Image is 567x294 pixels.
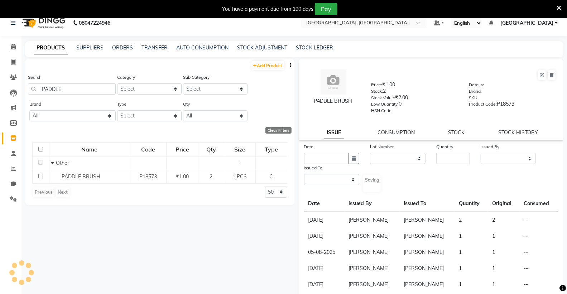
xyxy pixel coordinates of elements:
[519,244,558,260] td: --
[345,260,400,276] td: [PERSON_NAME]
[345,196,400,212] th: Issued By
[400,260,455,276] td: [PERSON_NAME]
[304,212,345,228] td: [DATE]
[296,44,333,51] a: STOCK LEDGER
[455,228,488,244] td: 1
[28,83,116,95] input: Search by product name or code
[400,244,455,260] td: [PERSON_NAME]
[371,94,458,104] div: ₹2.00
[371,87,458,97] div: 2
[304,244,345,260] td: 05-08-2025
[50,143,129,156] div: Name
[130,143,166,156] div: Code
[400,228,455,244] td: [PERSON_NAME]
[455,212,488,228] td: 2
[304,165,323,171] label: Issued To
[371,101,399,107] label: Low Quantity:
[400,276,455,293] td: [PERSON_NAME]
[269,173,273,180] span: C
[371,107,393,114] label: HSN Code:
[488,244,519,260] td: 1
[167,143,198,156] div: Price
[371,88,383,95] label: Stock:
[345,276,400,293] td: [PERSON_NAME]
[488,260,519,276] td: 1
[488,212,519,228] td: 2
[519,212,558,228] td: --
[455,276,488,293] td: 1
[304,196,345,212] th: Date
[498,129,538,136] a: STOCK HISTORY
[345,228,400,244] td: [PERSON_NAME]
[455,196,488,212] th: Quantity
[176,173,189,180] span: ₹1.00
[232,173,247,180] span: 1 PCS
[321,69,346,95] img: avatar
[448,129,465,136] a: STOCK
[469,82,484,88] label: Details:
[76,44,104,51] a: SUPPLIERS
[455,244,488,260] td: 1
[34,42,68,54] a: PRODUCTS
[256,143,286,156] div: Type
[469,100,556,110] div: P18573
[481,144,500,150] label: Issued By
[176,44,229,51] a: AUTO CONSUMPTION
[519,196,558,212] th: Consumed
[371,82,382,88] label: Price:
[210,173,212,180] span: 2
[400,196,455,212] th: Issued To
[519,228,558,244] td: --
[265,127,292,134] div: Clear Filters
[304,276,345,293] td: [DATE]
[306,97,360,105] div: PADDLE BRUSH
[500,19,553,27] span: [GEOGRAPHIC_DATA]
[117,74,135,81] label: Category
[371,95,395,101] label: Stock Value:
[371,81,458,91] div: ₹1.00
[304,144,314,150] label: Date
[519,260,558,276] td: --
[469,95,479,101] label: SKU:
[345,244,400,260] td: [PERSON_NAME]
[400,212,455,228] td: [PERSON_NAME]
[62,173,100,180] span: PADDLE BRUSH
[239,160,241,166] span: -
[183,74,210,81] label: Sub Category
[56,160,69,166] span: Other
[345,212,400,228] td: [PERSON_NAME]
[141,44,168,51] a: TRANSFER
[112,44,133,51] a: ORDERS
[225,143,255,156] div: Size
[324,126,344,139] a: ISSUE
[28,74,42,81] label: Search
[139,173,157,180] span: P18573
[237,44,287,51] a: STOCK ADJUSTMENT
[199,143,224,156] div: Qty
[519,276,558,293] td: --
[488,196,519,212] th: Original
[378,129,415,136] a: CONSUMPTION
[371,100,458,110] div: 0
[18,13,67,33] img: logo
[370,144,394,150] label: Lot Number
[469,101,497,107] label: Product Code:
[251,61,284,70] a: Add Product
[304,260,345,276] td: [DATE]
[436,144,453,150] label: Quantity
[29,101,41,107] label: Brand
[117,101,126,107] label: Type
[488,228,519,244] td: 1
[79,13,110,33] b: 08047224946
[222,5,313,13] div: You have a payment due from 190 days
[304,228,345,244] td: [DATE]
[455,260,488,276] td: 1
[315,3,337,15] button: Pay
[469,88,482,95] label: Brand:
[488,276,519,293] td: 1
[51,160,56,166] span: Collapse Row
[183,101,190,107] label: Qty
